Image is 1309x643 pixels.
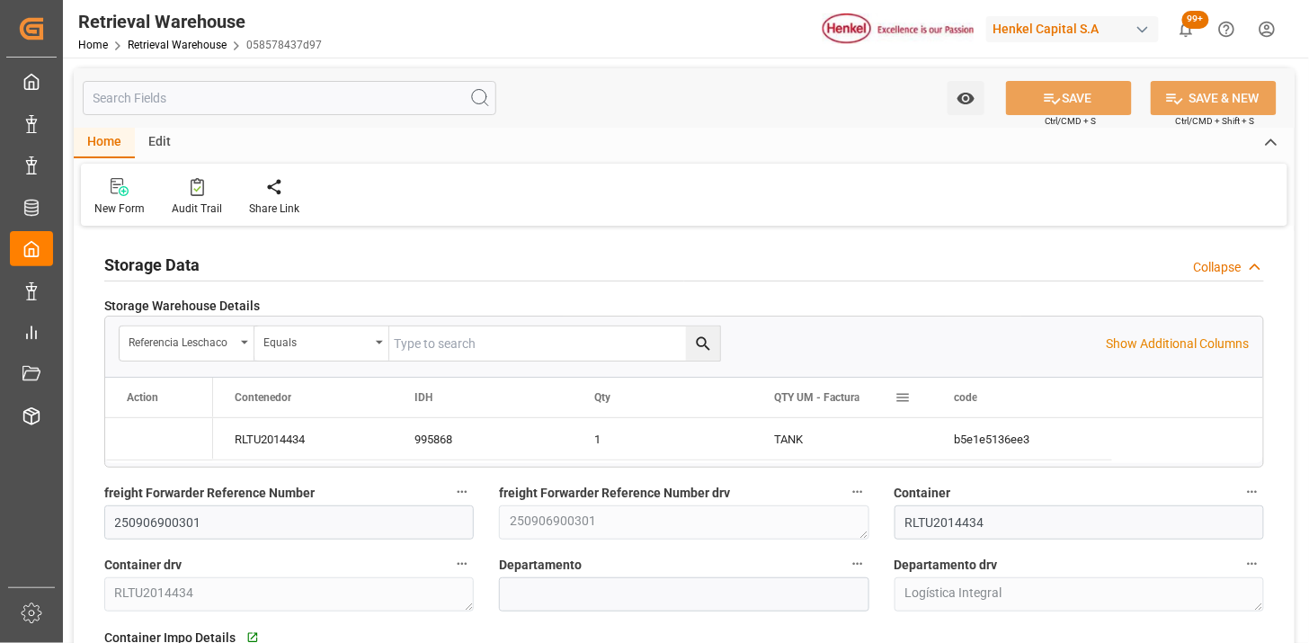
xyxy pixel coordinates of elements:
[104,556,182,575] span: Container drv
[752,418,932,460] div: TANK
[135,128,184,158] div: Edit
[1194,258,1242,277] div: Collapse
[1182,11,1209,29] span: 99+
[249,201,299,217] div: Share Link
[450,552,474,576] button: Container drv
[986,12,1166,46] button: Henkel Capital S.A
[127,391,158,404] div: Action
[263,330,370,351] div: Equals
[104,253,200,277] h2: Storage Data
[104,297,260,316] span: Storage Warehouse Details
[895,556,998,575] span: Departamento drv
[213,418,393,460] div: RLTU2014434
[1006,81,1132,115] button: SAVE
[573,418,752,460] div: 1
[932,418,1112,460] div: b5e1e5136ee3
[846,552,869,576] button: Departamento
[129,330,235,351] div: Referencia Leschaco
[1207,9,1247,49] button: Help Center
[414,391,432,404] span: IDH
[105,418,213,460] div: Press SPACE to select this row.
[120,326,254,361] button: open menu
[450,480,474,504] button: freight Forwarder Reference Number
[1176,114,1255,128] span: Ctrl/CMD + Shift + S
[78,8,322,35] div: Retrieval Warehouse
[895,577,1264,612] textarea: Logística Integral
[235,391,291,404] span: Contenedor
[128,39,227,51] a: Retrieval Warehouse
[594,391,610,404] span: Qty
[823,13,974,45] img: Henkel%20logo.jpg_1689854090.jpg
[104,484,315,503] span: freight Forwarder Reference Number
[1107,335,1250,353] p: Show Additional Columns
[254,326,389,361] button: open menu
[83,81,496,115] input: Search Fields
[78,39,108,51] a: Home
[172,201,222,217] div: Audit Trail
[1241,480,1264,504] button: Container
[986,16,1159,42] div: Henkel Capital S.A
[846,480,869,504] button: freight Forwarder Reference Number drv
[895,484,951,503] span: Container
[389,326,720,361] input: Type to search
[499,484,730,503] span: freight Forwarder Reference Number drv
[686,326,720,361] button: search button
[94,201,145,217] div: New Form
[74,128,135,158] div: Home
[1241,552,1264,576] button: Departamento drv
[948,81,984,115] button: open menu
[499,556,582,575] span: Departamento
[774,391,859,404] span: QTY UM - Factura
[1045,114,1097,128] span: Ctrl/CMD + S
[1151,81,1277,115] button: SAVE & NEW
[499,505,868,540] textarea: 250906900301
[1166,9,1207,49] button: show 100 new notifications
[104,577,474,612] textarea: RLTU2014434
[954,391,977,404] span: code
[213,418,1112,460] div: Press SPACE to select this row.
[393,418,573,460] div: 995868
